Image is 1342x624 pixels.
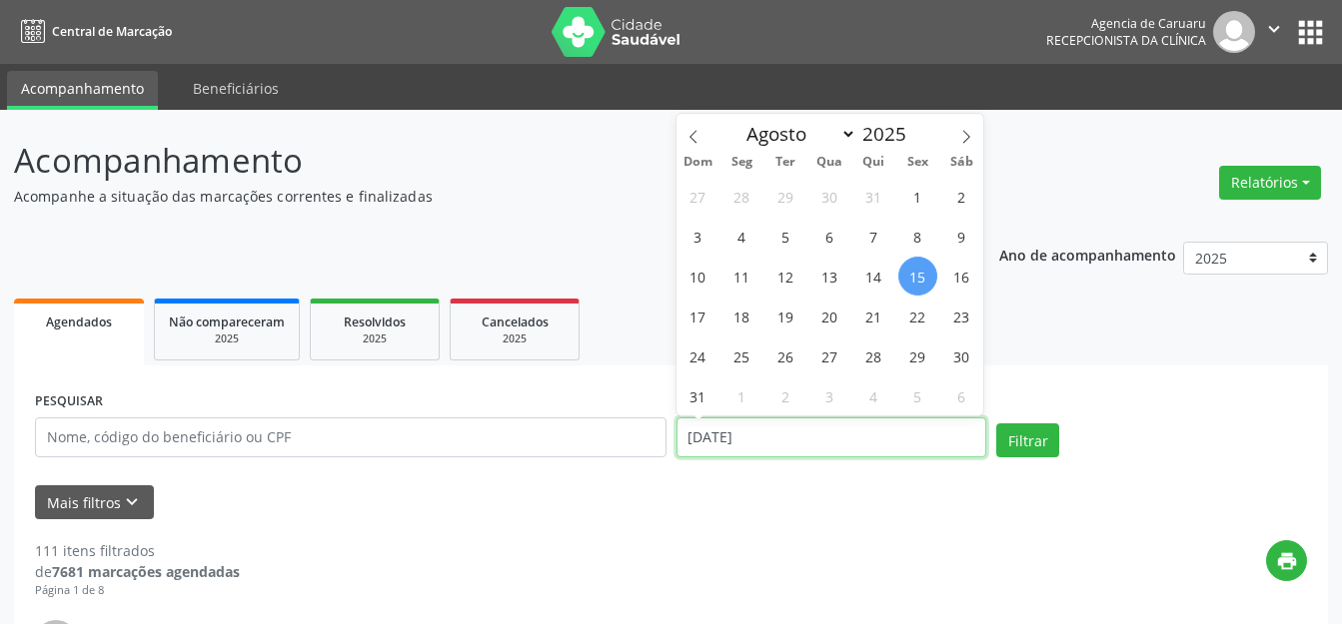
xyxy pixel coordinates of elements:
span: Agosto 6, 2025 [810,217,849,256]
span: Julho 27, 2025 [678,177,717,216]
button: Relatórios [1219,166,1321,200]
span: Agosto 3, 2025 [678,217,717,256]
span: Agosto 31, 2025 [678,376,717,415]
span: Cancelados [482,313,549,330]
span: Agosto 13, 2025 [810,257,849,296]
span: Agosto 7, 2025 [854,217,893,256]
span: Setembro 4, 2025 [854,376,893,415]
span: Central de Marcação [52,23,172,40]
span: Agosto 23, 2025 [942,297,981,335]
span: Setembro 5, 2025 [898,376,937,415]
i: print [1276,550,1298,572]
i:  [1263,18,1285,40]
span: Agosto 15, 2025 [898,257,937,296]
span: Agosto 14, 2025 [854,257,893,296]
button: Filtrar [996,423,1059,457]
span: Julho 29, 2025 [766,177,805,216]
span: Setembro 3, 2025 [810,376,849,415]
span: Agosto 5, 2025 [766,217,805,256]
div: de [35,561,240,582]
button:  [1255,11,1293,53]
input: Year [856,121,922,147]
span: Agosto 18, 2025 [722,297,761,335]
span: Agosto 17, 2025 [678,297,717,335]
span: Agosto 11, 2025 [722,257,761,296]
span: Julho 28, 2025 [722,177,761,216]
label: PESQUISAR [35,386,103,417]
div: 2025 [169,331,285,346]
span: Sex [895,156,939,169]
div: Página 1 de 8 [35,582,240,599]
a: Beneficiários [179,71,293,106]
span: Recepcionista da clínica [1046,32,1206,49]
strong: 7681 marcações agendadas [52,562,240,581]
span: Agosto 4, 2025 [722,217,761,256]
span: Julho 30, 2025 [810,177,849,216]
div: 2025 [465,331,565,346]
span: Agosto 12, 2025 [766,257,805,296]
span: Agosto 30, 2025 [942,336,981,375]
span: Agosto 29, 2025 [898,336,937,375]
div: 111 itens filtrados [35,540,240,561]
span: Seg [719,156,763,169]
span: Sáb [939,156,983,169]
span: Agosto 20, 2025 [810,297,849,335]
span: Agosto 26, 2025 [766,336,805,375]
a: Central de Marcação [14,15,172,48]
button: apps [1293,15,1328,50]
span: Agosto 19, 2025 [766,297,805,335]
span: Agosto 8, 2025 [898,217,937,256]
span: Agosto 1, 2025 [898,177,937,216]
button: print [1266,540,1307,581]
span: Qua [807,156,851,169]
span: Agosto 21, 2025 [854,297,893,335]
span: Agosto 10, 2025 [678,257,717,296]
p: Acompanhe a situação das marcações correntes e finalizadas [14,186,934,207]
span: Agosto 22, 2025 [898,297,937,335]
input: Selecione um intervalo [676,417,987,457]
input: Nome, código do beneficiário ou CPF [35,417,667,457]
span: Setembro 2, 2025 [766,376,805,415]
div: Agencia de Caruaru [1046,15,1206,32]
div: 2025 [325,331,425,346]
span: Agosto 24, 2025 [678,336,717,375]
span: Agosto 16, 2025 [942,257,981,296]
span: Agosto 2, 2025 [942,177,981,216]
span: Agosto 28, 2025 [854,336,893,375]
p: Ano de acompanhamento [999,242,1176,267]
span: Agosto 9, 2025 [942,217,981,256]
span: Dom [676,156,720,169]
span: Resolvidos [344,313,406,330]
span: Qui [851,156,895,169]
span: Setembro 1, 2025 [722,376,761,415]
button: Mais filtroskeyboard_arrow_down [35,485,154,520]
img: img [1213,11,1255,53]
a: Acompanhamento [7,71,158,110]
span: Não compareceram [169,313,285,330]
span: Agosto 27, 2025 [810,336,849,375]
span: Ter [763,156,807,169]
span: Agosto 25, 2025 [722,336,761,375]
span: Setembro 6, 2025 [942,376,981,415]
span: Julho 31, 2025 [854,177,893,216]
span: Agendados [46,313,112,330]
i: keyboard_arrow_down [121,491,143,513]
select: Month [737,120,857,148]
p: Acompanhamento [14,136,934,186]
